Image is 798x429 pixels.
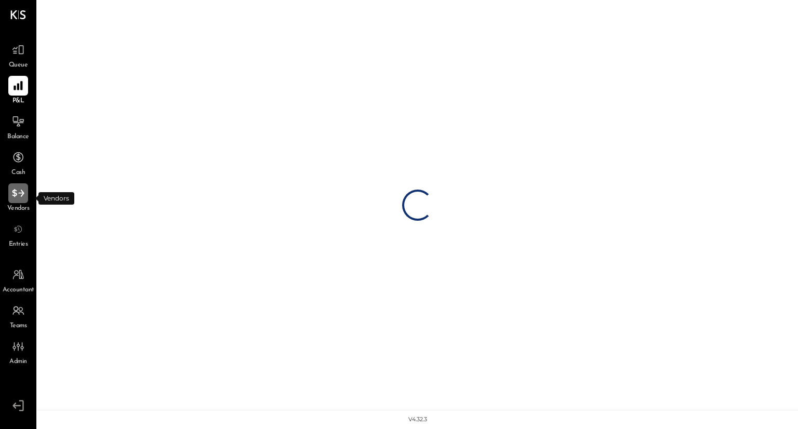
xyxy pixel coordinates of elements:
[408,415,427,424] div: v 4.32.3
[11,168,25,178] span: Cash
[1,301,36,331] a: Teams
[1,112,36,142] a: Balance
[9,357,27,367] span: Admin
[1,265,36,295] a: Accountant
[10,321,27,331] span: Teams
[12,97,24,106] span: P&L
[1,76,36,106] a: P&L
[7,204,30,213] span: Vendors
[9,240,28,249] span: Entries
[7,132,29,142] span: Balance
[3,286,34,295] span: Accountant
[1,219,36,249] a: Entries
[1,183,36,213] a: Vendors
[38,192,74,205] div: Vendors
[1,337,36,367] a: Admin
[9,61,28,70] span: Queue
[1,40,36,70] a: Queue
[1,148,36,178] a: Cash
